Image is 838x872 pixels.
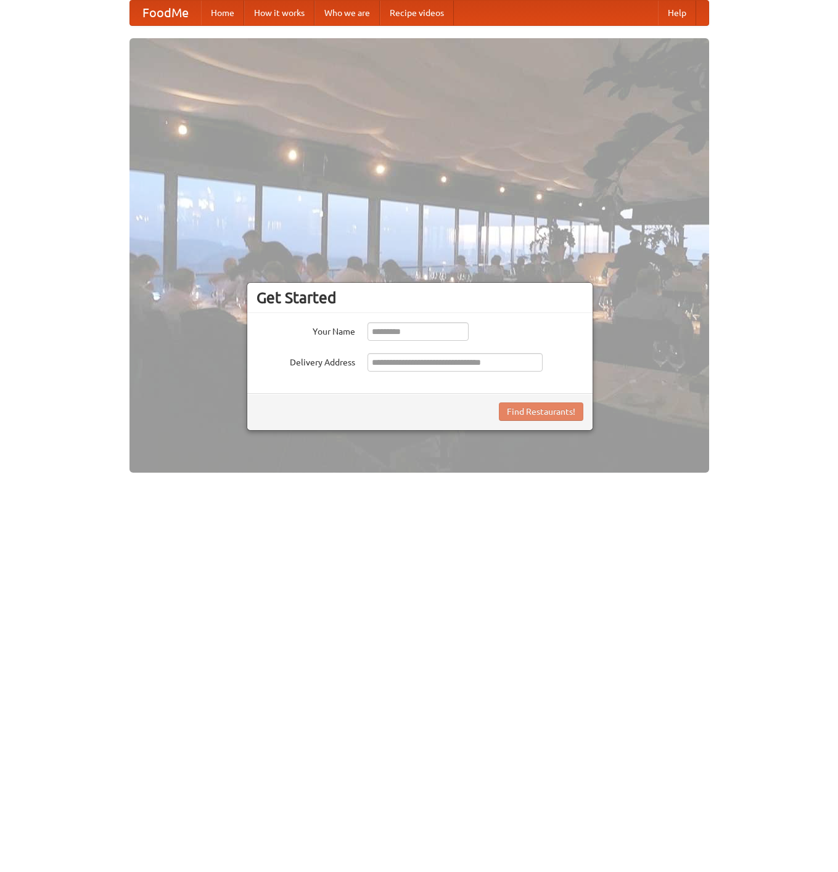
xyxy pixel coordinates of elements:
[314,1,380,25] a: Who we are
[201,1,244,25] a: Home
[380,1,454,25] a: Recipe videos
[244,1,314,25] a: How it works
[658,1,696,25] a: Help
[257,353,355,369] label: Delivery Address
[499,402,583,421] button: Find Restaurants!
[257,322,355,338] label: Your Name
[130,1,201,25] a: FoodMe
[257,288,583,307] h3: Get Started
